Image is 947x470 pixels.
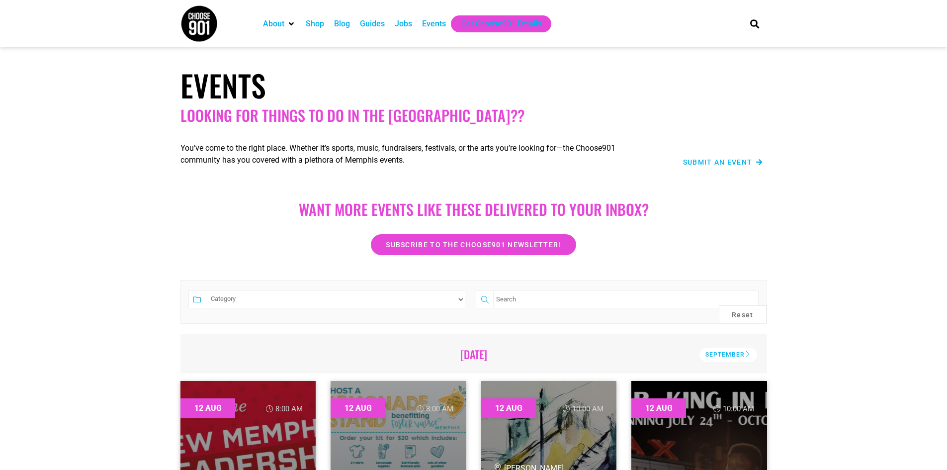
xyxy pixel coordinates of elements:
[422,18,446,30] a: Events
[360,18,385,30] a: Guides
[263,18,284,30] a: About
[180,67,767,103] h1: Events
[258,15,733,32] nav: Main nav
[719,305,767,323] button: Reset
[461,18,541,30] a: Get Choose901 Emails
[180,142,648,166] p: You’ve come to the right place. Whether it’s sports, music, fundraisers, festivals, or the arts y...
[683,159,763,166] a: Submit an Event
[334,18,350,30] a: Blog
[258,15,301,32] div: About
[371,234,576,255] a: Subscribe to the Choose901 newsletter!
[395,18,412,30] a: Jobs
[683,159,753,166] span: Submit an Event
[386,241,561,248] span: Subscribe to the Choose901 newsletter!
[194,348,753,361] h2: [DATE]
[190,200,757,218] h2: Want more EVENTS LIKE THESE DELIVERED TO YOUR INBOX?
[746,15,763,32] div: Search
[180,106,767,124] h2: Looking for things to do in the [GEOGRAPHIC_DATA]??
[306,18,324,30] a: Shop
[493,290,758,308] input: Search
